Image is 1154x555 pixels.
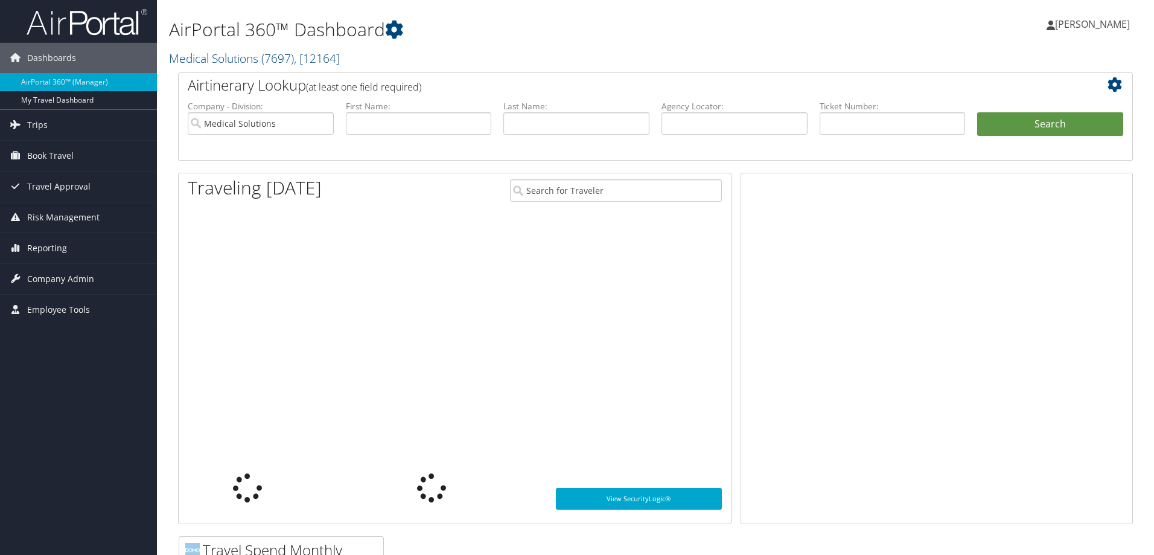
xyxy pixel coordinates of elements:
a: [PERSON_NAME] [1047,6,1142,42]
label: Last Name: [503,100,649,112]
a: View SecurityLogic® [556,488,722,510]
span: Trips [27,110,48,140]
span: Travel Approval [27,172,91,202]
h1: Traveling [DATE] [188,175,322,201]
label: Agency Locator: [661,100,808,112]
button: Search [977,112,1123,136]
img: airportal-logo.png [27,8,147,36]
input: Search for Traveler [510,179,722,202]
span: , [ 12164 ] [294,50,340,66]
span: Book Travel [27,141,74,171]
span: [PERSON_NAME] [1055,18,1130,31]
label: First Name: [346,100,492,112]
span: Reporting [27,233,67,263]
label: Ticket Number: [820,100,966,112]
a: Medical Solutions [169,50,340,66]
span: Employee Tools [27,295,90,325]
span: Risk Management [27,202,100,233]
h1: AirPortal 360™ Dashboard [169,17,818,42]
h2: Airtinerary Lookup [188,75,1044,95]
span: ( 7697 ) [261,50,294,66]
span: Company Admin [27,264,94,294]
span: (at least one field required) [306,80,421,94]
label: Company - Division: [188,100,334,112]
span: Dashboards [27,43,76,73]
